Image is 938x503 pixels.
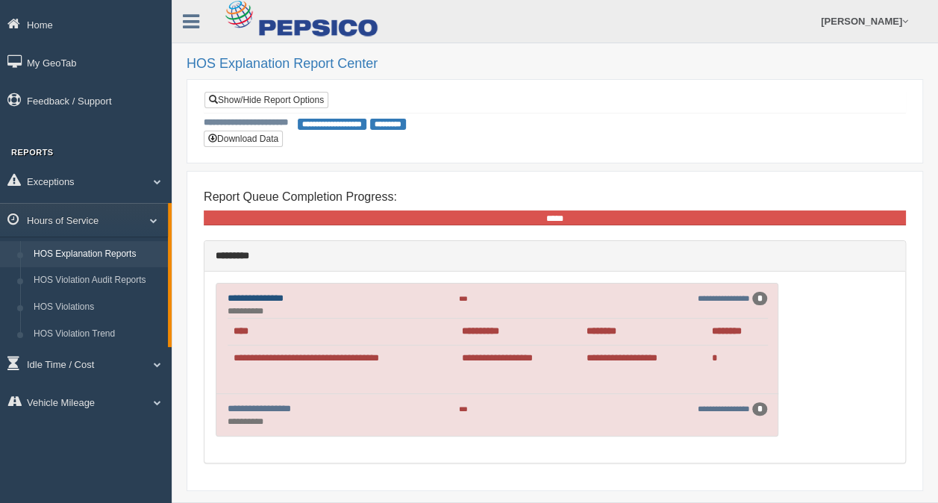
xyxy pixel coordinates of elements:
[27,241,168,268] a: HOS Explanation Reports
[204,190,906,204] h4: Report Queue Completion Progress:
[27,267,168,294] a: HOS Violation Audit Reports
[27,294,168,321] a: HOS Violations
[204,131,283,147] button: Download Data
[204,92,328,108] a: Show/Hide Report Options
[27,321,168,348] a: HOS Violation Trend
[187,57,923,72] h2: HOS Explanation Report Center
